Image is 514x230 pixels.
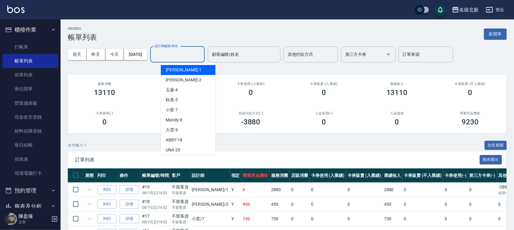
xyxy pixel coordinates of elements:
[84,168,96,183] th: 展開
[166,67,201,73] span: [PERSON_NAME] -1
[18,219,49,225] p: 主管
[166,147,180,153] span: UNA -20
[2,96,58,110] a: 營業儀表板
[2,22,58,38] button: 櫃檯作業
[2,166,58,180] a: 現場電腦打卡
[68,33,97,42] h3: 帳單列表
[75,157,480,163] span: 訂單列表
[172,190,189,196] p: 不留客資
[221,111,280,115] h2: 其他付款方式(-)
[221,82,280,86] h2: 卡券使用 (入業績)
[148,111,207,115] h2: 第三方卡券(-)
[166,97,178,103] span: 秋美 -5
[310,183,346,197] td: 0
[346,183,383,197] td: 0
[383,168,403,183] th: 業績收入
[485,141,507,150] button: 全部展開
[443,212,468,226] td: 0
[403,183,443,197] td: 0
[2,124,58,138] a: 材料自購登錄
[5,213,17,225] img: Person
[142,190,169,196] p: 08/15 (五) 16:55
[295,82,353,86] h2: 卡券販賣 (入業績)
[2,183,58,198] button: 預約管理
[310,197,346,211] td: 0
[166,77,201,83] span: [PERSON_NAME] -2
[270,197,290,211] td: 450
[395,118,399,126] h3: 0
[443,183,468,197] td: 0
[172,184,189,190] div: 不留客資
[75,82,134,86] h3: 服務消費
[166,107,178,113] span: 小星 -7
[142,205,169,210] p: 08/15 (五) 16:52
[484,31,507,37] a: 新開單
[368,111,426,115] h2: 入金儲值
[190,183,230,197] td: [PERSON_NAME] /1
[2,54,58,68] a: 帳單列表
[468,88,472,97] h3: 0
[172,219,189,225] p: 不留客資
[102,118,107,126] h3: 0
[2,138,58,152] a: 每日結帳
[105,49,124,60] button: 今天
[441,82,500,86] h2: 卡券販賣 (不入業績)
[68,143,87,148] p: 共 19 筆, 1 / 1
[148,82,207,86] h2: 店販消費
[270,168,290,183] th: 服務消費
[241,183,270,197] td: 0
[120,200,139,209] a: 詳情
[2,82,58,96] a: 座位開單
[346,197,383,211] td: 0
[295,111,353,115] h2: 入金使用(-)
[120,214,139,224] a: 詳情
[68,27,97,31] h2: ORDERS
[484,29,507,40] button: 新開單
[2,40,58,54] a: 打帳單
[403,197,443,211] td: 0
[322,118,326,126] h3: 0
[443,197,468,211] td: 0
[166,127,178,133] span: 大雲 -9
[383,183,403,197] td: 2880
[154,44,178,48] label: 設計師編號/姓名
[459,6,479,14] div: 名留北新
[190,168,230,183] th: 設計師
[96,168,118,183] th: 列印
[230,197,241,211] td: Y
[230,183,241,197] td: Y
[290,212,310,226] td: 0
[166,87,178,93] span: 玉菱 -4
[97,200,117,209] button: 列印
[483,4,507,15] button: 登出
[383,212,403,226] td: 730
[403,168,443,183] th: 卡券販賣 (不入業績)
[241,118,260,126] h3: -3880
[468,168,497,183] th: 第三方卡券(-)
[2,110,58,124] a: 現金收支登錄
[7,5,25,13] img: Logo
[141,197,171,211] td: #18
[190,197,230,211] td: [PERSON_NAME] /2
[2,152,58,166] a: 排班表
[2,198,58,214] button: 報表及分析
[249,88,253,97] h3: 0
[87,49,105,60] button: 昨天
[172,213,189,219] div: 不留客資
[310,168,346,183] th: 卡券使用 (入業績)
[141,168,171,183] th: 帳單編號/時間
[68,49,87,60] button: 前天
[346,212,383,226] td: 0
[124,49,147,60] button: [DATE]
[166,117,182,123] span: Mandy -8
[480,155,502,164] button: 報表匯出
[384,49,393,59] button: Open
[443,168,468,183] th: 卡券使用(-)
[97,185,117,194] button: 列印
[441,111,500,115] h2: 營業現金應收
[383,197,403,211] td: 450
[18,213,49,219] h5: 陳盈臻
[97,214,117,224] button: 列印
[172,205,189,210] p: 不留客資
[403,212,443,226] td: 0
